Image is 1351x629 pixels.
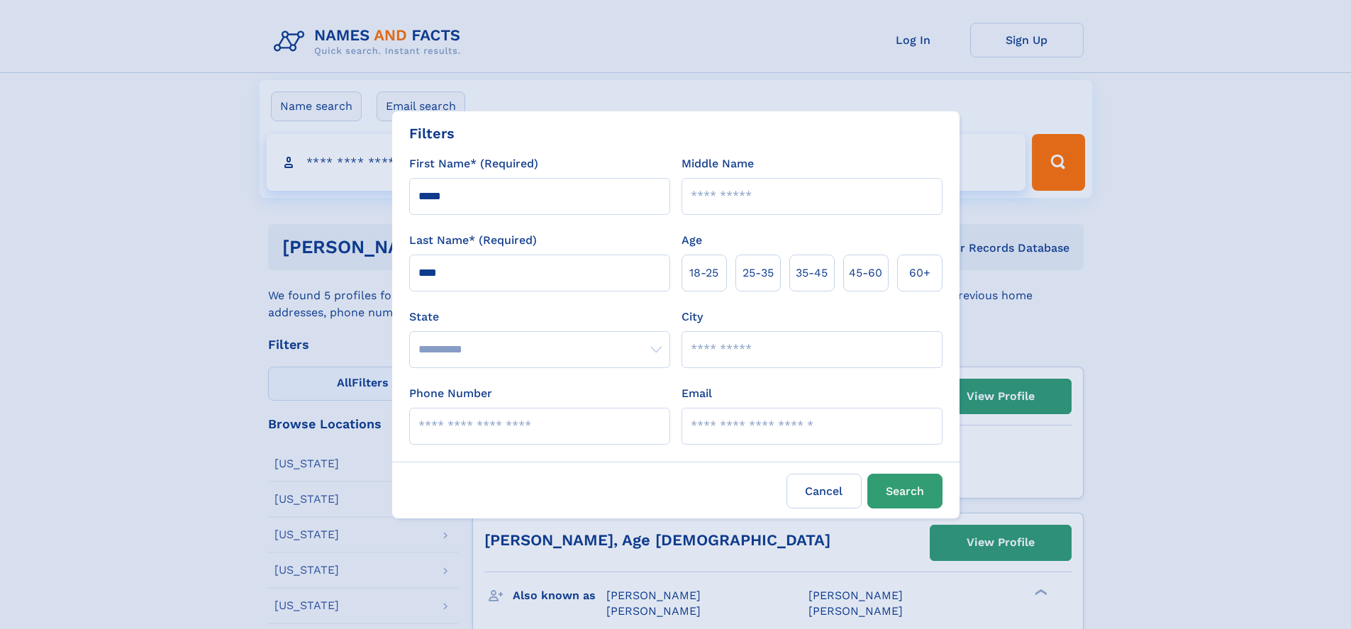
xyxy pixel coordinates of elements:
[796,265,828,282] span: 35‑45
[409,232,537,249] label: Last Name* (Required)
[743,265,774,282] span: 25‑35
[682,385,712,402] label: Email
[409,155,538,172] label: First Name* (Required)
[409,385,492,402] label: Phone Number
[689,265,718,282] span: 18‑25
[682,155,754,172] label: Middle Name
[849,265,882,282] span: 45‑60
[682,232,702,249] label: Age
[867,474,943,508] button: Search
[682,308,703,325] label: City
[409,308,670,325] label: State
[909,265,930,282] span: 60+
[409,123,455,144] div: Filters
[786,474,862,508] label: Cancel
